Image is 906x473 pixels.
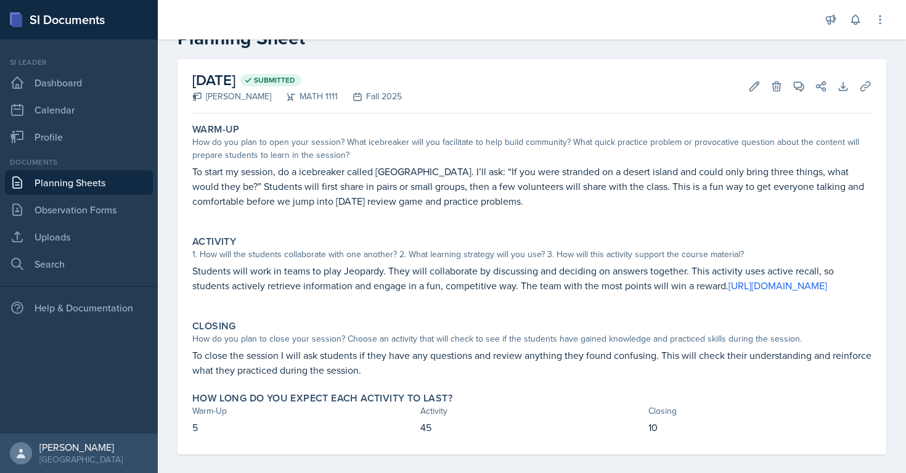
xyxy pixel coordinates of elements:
p: 10 [648,420,871,435]
div: [GEOGRAPHIC_DATA] [39,453,123,466]
div: Si leader [5,57,153,68]
a: [URL][DOMAIN_NAME] [728,279,827,292]
label: Activity [192,236,236,248]
div: 1. How will the students collaborate with one another? 2. What learning strategy will you use? 3.... [192,248,871,261]
div: Activity [420,405,643,417]
h2: Planning Sheet [178,27,886,49]
p: Students will work in teams to play Jeopardy. They will collaborate by discussing and deciding on... [192,263,871,293]
div: How do you plan to open your session? What icebreaker will you facilitate to help build community... [192,136,871,162]
a: Search [5,252,153,276]
div: How do you plan to close your session? Choose an activity that will check to see if the students ... [192,332,871,345]
a: Uploads [5,224,153,249]
div: Documents [5,157,153,168]
div: MATH 1111 [271,90,338,103]
p: 45 [420,420,643,435]
a: Dashboard [5,70,153,95]
label: Closing [192,320,236,332]
h2: [DATE] [192,69,402,91]
div: Fall 2025 [338,90,402,103]
p: To start my session, do a icebreaker called [GEOGRAPHIC_DATA]. I’ll ask: “If you were stranded on... [192,164,871,208]
div: Closing [648,405,871,417]
a: Calendar [5,97,153,122]
div: Help & Documentation [5,295,153,320]
p: To close the session I will ask students if they have any questions and review anything they foun... [192,348,871,377]
a: Observation Forms [5,197,153,222]
span: Submitted [254,75,295,85]
a: Planning Sheets [5,170,153,195]
a: Profile [5,125,153,149]
div: [PERSON_NAME] [192,90,271,103]
label: Warm-Up [192,123,240,136]
div: Warm-Up [192,405,415,417]
div: [PERSON_NAME] [39,441,123,453]
label: How long do you expect each activity to last? [192,392,452,405]
p: 5 [192,420,415,435]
